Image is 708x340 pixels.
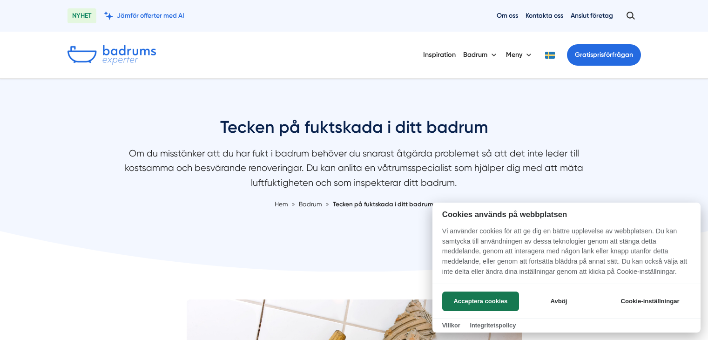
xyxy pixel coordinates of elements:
button: Cookie-inställningar [609,292,691,311]
button: Avböj [522,292,596,311]
h2: Cookies används på webbplatsen [432,210,701,219]
button: Acceptera cookies [442,292,519,311]
p: Vi använder cookies för att ge dig en bättre upplevelse av webbplatsen. Du kan samtycka till anvä... [432,226,701,283]
a: Villkor [442,322,460,329]
a: Integritetspolicy [470,322,516,329]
